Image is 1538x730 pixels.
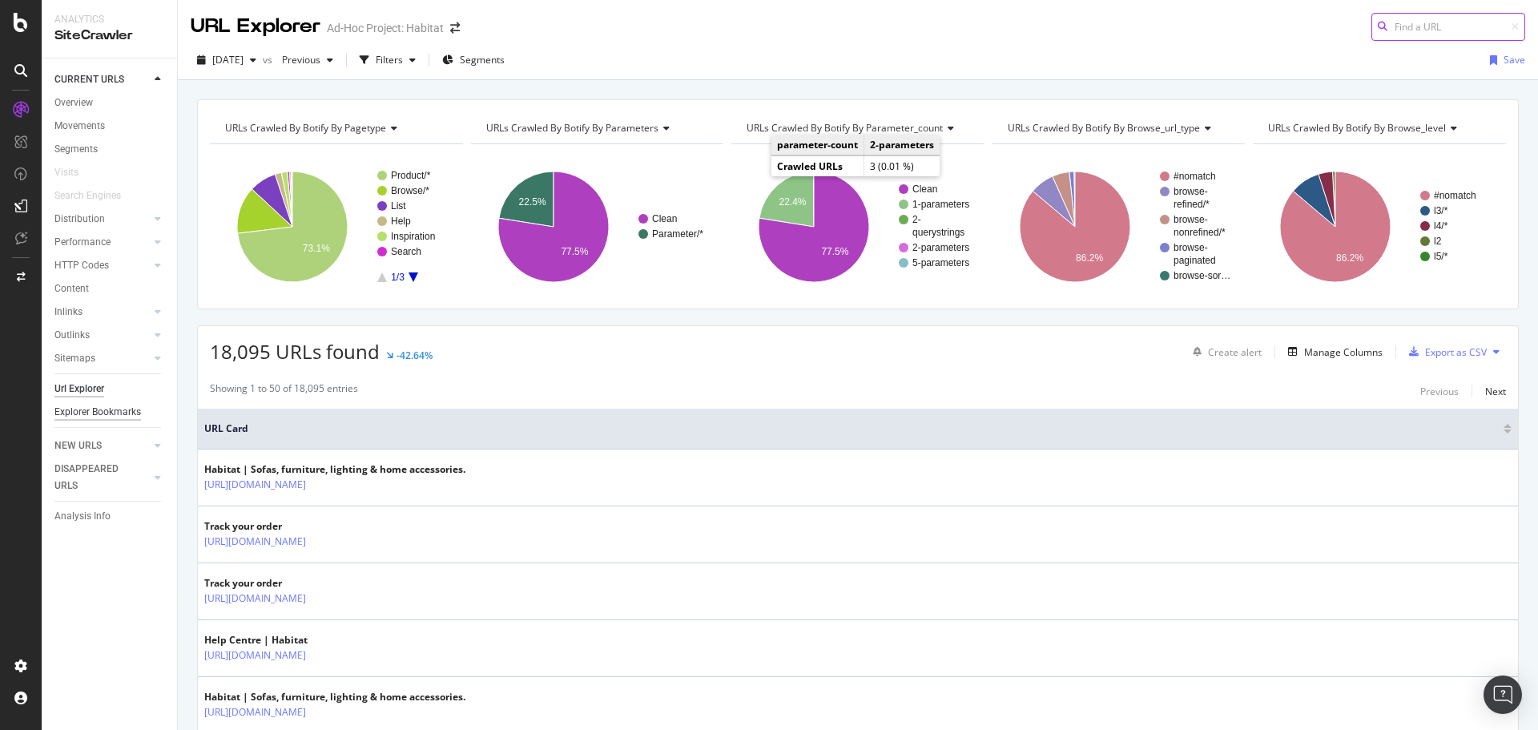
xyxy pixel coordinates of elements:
div: Ad-Hoc Project: Habitat [327,20,444,36]
text: 77.5% [822,246,849,257]
button: Save [1484,47,1525,73]
a: [URL][DOMAIN_NAME] [204,647,306,663]
a: Url Explorer [54,381,166,397]
a: DISAPPEARED URLS [54,461,150,494]
div: A chart. [731,157,982,296]
h4: URLs Crawled By Botify By pagetype [222,115,449,141]
h4: URLs Crawled By Botify By browse_level [1265,115,1492,141]
span: URLs Crawled By Botify By parameter_count [747,121,943,135]
div: Track your order [204,519,340,534]
span: 2025 Sep. 10th [212,53,244,67]
a: [URL][DOMAIN_NAME] [204,591,306,607]
text: Help [391,216,411,227]
button: Create alert [1186,339,1262,365]
a: Overview [54,95,166,111]
text: paginated [1174,255,1216,266]
a: Content [54,280,166,297]
text: 22.5% [518,196,546,208]
div: Showing 1 to 50 of 18,095 entries [210,381,358,401]
div: Analysis Info [54,508,111,525]
text: Parameter/* [652,228,703,240]
div: -42.64% [397,349,433,362]
a: Movements [54,118,166,135]
svg: A chart. [210,157,461,296]
span: vs [263,53,276,67]
div: Analytics [54,13,164,26]
div: Overview [54,95,93,111]
text: 1-parameters [912,199,969,210]
div: NEW URLS [54,438,102,454]
text: Search [391,246,421,257]
span: URL Card [204,421,1500,436]
div: Previous [1420,385,1459,398]
text: 5-parameters [912,257,969,268]
div: Outlinks [54,327,90,344]
div: Distribution [54,211,105,228]
text: browse- [1174,242,1208,253]
span: URLs Crawled By Botify By parameters [486,121,658,135]
button: Export as CSV [1403,339,1487,365]
a: Inlinks [54,304,150,321]
div: Visits [54,164,79,181]
button: Next [1485,381,1506,401]
text: List [391,200,406,212]
div: Export as CSV [1425,345,1487,359]
a: Search Engines [54,188,137,204]
div: Filters [376,53,403,67]
button: Previous [1420,381,1459,401]
text: 22.4% [779,196,807,208]
text: 73.1% [303,243,330,254]
div: Performance [54,234,111,251]
a: Segments [54,141,166,158]
a: CURRENT URLS [54,71,150,88]
input: Find a URL [1371,13,1525,41]
a: HTTP Codes [54,257,150,274]
button: Previous [276,47,340,73]
text: browse- [1174,186,1208,197]
div: Movements [54,118,105,135]
div: Manage Columns [1304,345,1383,359]
a: NEW URLS [54,438,150,454]
text: Browse/* [391,185,429,196]
td: 3 (0.01 %) [864,156,940,177]
text: Inspiration [391,231,435,242]
div: Explorer Bookmarks [54,404,141,421]
svg: A chart. [1253,157,1504,296]
text: 86.2% [1076,252,1103,264]
text: l2 [1434,236,1442,247]
text: refined/* [1174,199,1210,210]
a: Performance [54,234,150,251]
text: querystrings [912,227,964,238]
text: 2- [912,214,921,225]
a: [URL][DOMAIN_NAME] [204,534,306,550]
a: Analysis Info [54,508,166,525]
span: Previous [276,53,320,67]
div: Open Intercom Messenger [1484,676,1522,714]
span: Segments [460,53,505,67]
button: [DATE] [191,47,263,73]
div: arrow-right-arrow-left [450,22,460,34]
text: 1/3 [391,272,405,283]
svg: A chart. [471,157,722,296]
div: Help Centre | Habitat [204,633,340,647]
text: browse- [1174,214,1208,225]
h4: URLs Crawled By Botify By parameters [483,115,710,141]
text: 86.2% [1336,252,1363,264]
div: Inlinks [54,304,83,321]
text: #nomatch [1434,190,1476,201]
div: URL Explorer [191,13,320,40]
a: [URL][DOMAIN_NAME] [204,477,306,493]
div: Segments [54,141,98,158]
a: Visits [54,164,95,181]
div: SiteCrawler [54,26,164,45]
div: Track your order [204,576,340,591]
div: Content [54,280,89,297]
div: Save [1504,53,1525,67]
svg: A chart. [992,157,1243,296]
text: Clean [652,213,677,224]
text: Product/* [391,170,431,181]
